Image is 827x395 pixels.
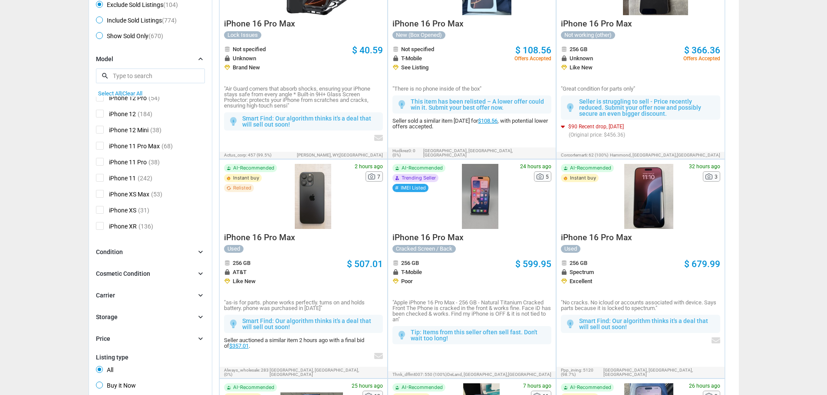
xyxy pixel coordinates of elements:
[96,110,136,121] span: iPhone 12
[515,260,551,269] a: $ 599.95
[233,260,250,266] span: 256 GB
[96,291,115,300] div: Carrier
[401,65,428,70] span: See Listing
[570,269,594,275] span: Spectrum
[425,372,447,377] span: 550 (100%)
[196,248,205,256] i: chevron_right
[570,55,593,61] span: Unknown
[392,300,551,322] p: "Apple iPhone 16 Pro Max - 256 GB - Natural Titanium Cracked Front The Phone is cracked in the fr...
[392,245,456,253] div: Cracked Screen / Back
[392,232,464,242] span: iPhone 16 Pro Max
[568,124,624,129] span: $90 Recent drop, [DATE]
[96,334,110,344] div: Price
[579,98,715,117] p: Seller is struggling to sell - Price recently reduced. Submit your offer now and possibly secure ...
[401,269,422,275] span: T-Mobile
[689,164,720,169] span: 32 hours ago
[96,16,177,27] span: Include Sold Listings
[401,186,426,190] span: IMEI Listed
[224,300,383,311] p: "as-is for parts. phone works perfectly. turns on and holds battery. phone was purchased in [DATE]"
[515,45,551,55] span: $ 108.56
[163,1,178,8] span: (104)
[561,232,632,242] span: iPhone 16 Pro Max
[514,56,551,61] span: Offers Accepted
[392,31,445,39] div: New (Box Opened)
[352,383,383,388] span: 25 hours ago
[297,153,383,157] span: [PERSON_NAME], WY,[GEOGRAPHIC_DATA]
[570,166,611,170] span: AI-Recommended
[374,135,383,141] img: envelop icon
[392,148,415,157] span: 0 (0%)
[352,45,383,55] span: $ 40.59
[96,269,150,279] div: Cosmetic Condition
[392,118,551,129] div: Seller sold a similar item [DATE] for , with potential lower offers accepted.
[561,31,615,39] div: Not working (other)
[96,142,160,153] span: iPhone 11 Pro Max
[101,72,109,80] i: search
[98,90,203,97] div: |
[196,334,205,343] i: chevron_right
[402,176,436,180] span: Trending Seller
[561,368,582,372] span: ppp_irving:
[570,65,593,70] span: Like New
[401,278,413,284] span: Poor
[570,46,587,52] span: 256 GB
[138,207,149,214] span: (31)
[689,383,720,388] span: 26 hours ago
[96,94,147,104] span: iPhone 12 Pro
[196,55,205,63] i: chevron_right
[96,313,118,322] div: Storage
[402,385,443,390] span: AI-Recommended
[224,31,261,39] div: Lock Issues
[162,17,177,24] span: (774)
[401,260,419,266] span: 256 GB
[122,90,142,97] span: Clear All
[98,90,121,97] span: Select All
[411,329,547,341] p: Tip: Items from this seller often sell fast. Don't wait too long!
[224,19,295,29] span: iPhone 16 Pro Max
[401,46,434,52] span: Not specified
[589,153,608,157] span: 62 (100%)
[224,153,247,157] span: actus_corp:
[392,19,464,29] span: iPhone 16 Pro Max
[515,259,551,269] span: $ 599.95
[515,46,551,55] a: $ 108.56
[392,235,464,242] a: iPhone 16 Pro Max
[402,166,443,170] span: AI-Recommended
[96,354,205,361] div: Listing type
[233,166,274,170] span: AI-Recommended
[96,32,163,42] span: Show Sold Only
[233,46,266,52] span: Not specified
[684,46,720,55] a: $ 366.36
[96,366,113,376] span: All
[224,235,295,242] a: iPhone 16 Pro Max
[392,86,551,91] p: "There is no phone inside of the box"
[233,269,247,275] span: AT&T
[224,245,244,253] div: Used
[561,86,720,91] p: "Great condition for parts only"
[478,118,498,124] a: $108.56
[96,69,205,83] input: Type to search
[96,126,148,137] span: iPhone 12 Mini
[603,368,720,377] span: [GEOGRAPHIC_DATA], [GEOGRAPHIC_DATA],[GEOGRAPHIC_DATA]
[148,95,160,101] span: (54)
[401,55,422,61] span: T-Mobile
[224,337,383,349] div: Seller auctioned a similar item 2 hours ago with a final bid of .
[148,33,163,39] span: (670)
[224,368,260,372] span: always_wholesale:
[96,174,136,185] span: iPhone 11
[684,260,720,269] a: $ 679.99
[138,223,153,230] span: (136)
[233,176,259,180] span: Instant buy
[96,158,147,169] span: iPhone 11 Pro
[377,174,380,180] span: 7
[546,174,549,180] span: 5
[570,176,596,180] span: Instant buy
[569,132,625,137] span: (Original price: $456.36)
[570,278,592,284] span: Excellent
[196,269,205,278] i: chevron_right
[347,260,383,269] a: $ 507.01
[561,300,720,311] p: "No cracks. No icloud or accounts associated with device. Says parts because it is locked to spec...
[712,337,720,343] img: envelop icon
[233,385,274,390] span: AI-Recommended
[520,164,551,169] span: 24 hours ago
